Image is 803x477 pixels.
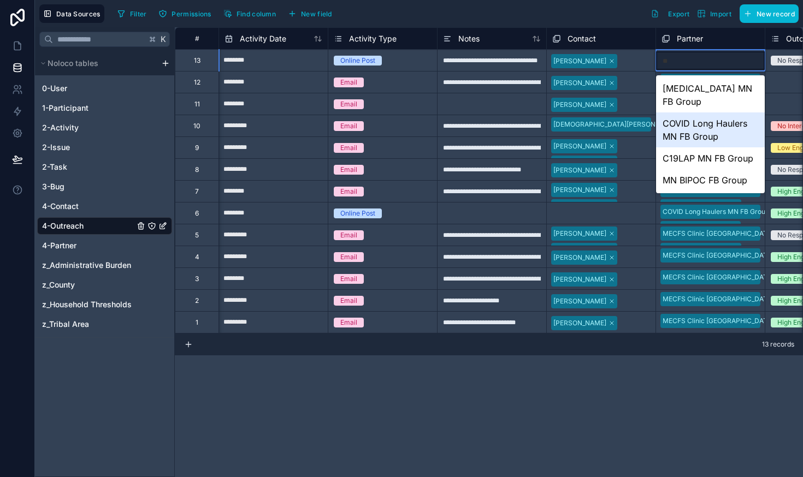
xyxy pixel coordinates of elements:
[553,296,606,306] div: [PERSON_NAME]
[340,230,357,240] div: Email
[194,100,200,109] div: 11
[194,56,200,65] div: 13
[340,99,357,109] div: Email
[553,158,606,168] div: [PERSON_NAME]
[663,245,730,255] div: MEAction [US_STATE]
[735,4,799,23] a: New record
[220,5,280,22] button: Find column
[195,165,199,174] div: 8
[553,253,606,263] div: [PERSON_NAME]
[553,100,606,110] div: [PERSON_NAME]
[647,4,693,23] button: Export
[160,35,167,43] span: K
[757,10,795,18] span: New record
[340,56,375,65] div: Online Post
[340,274,357,284] div: Email
[553,56,606,66] div: [PERSON_NAME]
[553,165,606,175] div: [PERSON_NAME]
[663,229,774,238] div: MECFS Clinic [GEOGRAPHIC_DATA]
[340,318,357,327] div: Email
[656,77,765,112] div: [MEDICAL_DATA] MN FB Group
[656,112,765,147] div: COVID Long Haulers MN FB Group
[663,207,769,217] div: COVID Long Haulers MN FB Group
[663,201,730,211] div: MEAction [US_STATE]
[301,10,332,18] span: New field
[762,340,794,349] span: 13 records
[663,223,730,233] div: C19LAP MN FB Group
[553,229,606,238] div: [PERSON_NAME]
[340,208,375,218] div: Online Post
[340,121,357,131] div: Email
[155,5,219,22] a: Permissions
[195,144,199,152] div: 9
[663,316,774,326] div: MECFS Clinic [GEOGRAPHIC_DATA]
[693,4,735,23] button: Import
[340,143,357,153] div: Email
[710,10,731,18] span: Import
[663,251,774,260] div: MECFS Clinic [GEOGRAPHIC_DATA]
[194,78,200,87] div: 12
[340,252,357,262] div: Email
[195,231,199,240] div: 5
[553,245,606,255] div: [PERSON_NAME]
[184,34,210,43] div: #
[196,318,198,327] div: 1
[458,33,480,44] span: Notes
[56,10,101,18] span: Data Sources
[740,4,799,23] button: New record
[240,33,286,44] span: Activity Date
[568,33,596,44] span: Contact
[340,165,357,175] div: Email
[663,294,774,304] div: MECFS Clinic [GEOGRAPHIC_DATA]
[553,141,606,151] div: [PERSON_NAME]
[284,5,336,22] button: New field
[155,5,215,22] button: Permissions
[677,33,703,44] span: Partner
[663,272,774,282] div: MECFS Clinic [GEOGRAPHIC_DATA]
[195,187,199,196] div: 7
[130,10,147,18] span: Filter
[195,296,199,305] div: 2
[113,5,151,22] button: Filter
[553,78,606,88] div: [PERSON_NAME]
[195,209,199,218] div: 6
[340,296,357,306] div: Email
[39,4,104,23] button: Data Sources
[656,169,765,191] div: MN BIPOC FB Group
[668,10,689,18] span: Export
[340,77,357,87] div: Email
[553,275,606,284] div: [PERSON_NAME]
[553,185,606,195] div: [PERSON_NAME]
[195,253,199,261] div: 4
[195,275,199,283] div: 3
[349,33,397,44] span: Activity Type
[237,10,276,18] span: Find column
[553,120,680,129] div: [DEMOGRAPHIC_DATA][PERSON_NAME]
[553,201,606,211] div: [PERSON_NAME]
[193,122,200,130] div: 10
[656,147,765,169] div: C19LAP MN FB Group
[340,187,357,196] div: Email
[553,318,606,328] div: [PERSON_NAME]
[172,10,211,18] span: Permissions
